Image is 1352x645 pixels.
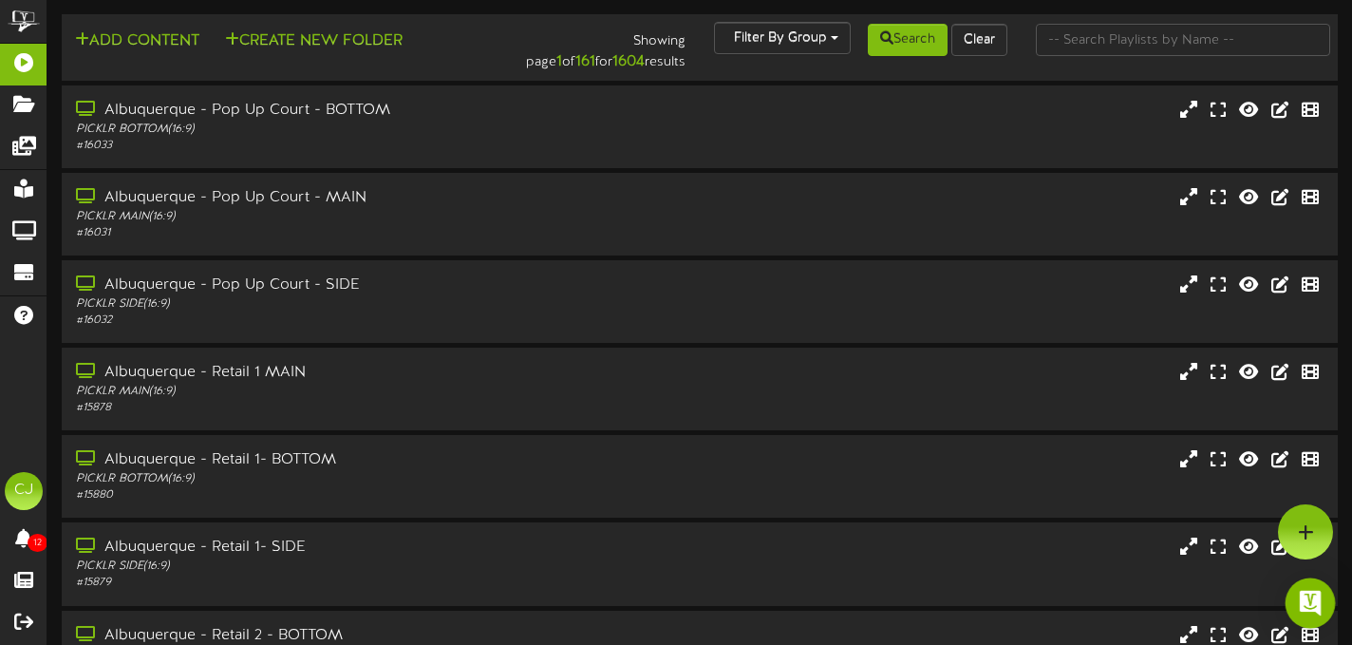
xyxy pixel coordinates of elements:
[28,534,47,552] span: 12
[612,53,645,70] strong: 1604
[76,559,579,575] div: PICKLR SIDE ( 16:9 )
[76,138,579,154] div: # 16033
[556,53,562,70] strong: 1
[76,471,579,487] div: PICKLR BOTTOM ( 16:9 )
[76,296,579,313] div: PICKLR SIDE ( 16:9 )
[69,29,205,53] button: Add Content
[219,29,408,53] button: Create New Folder
[485,22,700,73] div: Showing page of for results
[76,384,579,400] div: PICKLR MAIN ( 16:9 )
[951,24,1007,56] button: Clear
[76,100,579,122] div: Albuquerque - Pop Up Court - BOTTOM
[76,209,579,225] div: PICKLR MAIN ( 16:9 )
[76,122,579,138] div: PICKLR BOTTOM ( 16:9 )
[76,313,579,329] div: # 16032
[76,225,579,241] div: # 16031
[1286,579,1336,629] div: Open Intercom Messenger
[714,22,851,54] button: Filter By Group
[76,187,579,209] div: Albuquerque - Pop Up Court - MAIN
[1036,24,1330,56] input: -- Search Playlists by Name --
[76,449,579,471] div: Albuquerque - Retail 1- BOTTOM
[76,400,579,416] div: # 15878
[76,275,579,296] div: Albuquerque - Pop Up Court - SIDE
[76,362,579,384] div: Albuquerque - Retail 1 MAIN
[76,537,579,559] div: Albuquerque - Retail 1- SIDE
[76,575,579,591] div: # 15879
[868,24,948,56] button: Search
[5,472,43,510] div: CJ
[575,53,595,70] strong: 161
[76,487,579,503] div: # 15880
